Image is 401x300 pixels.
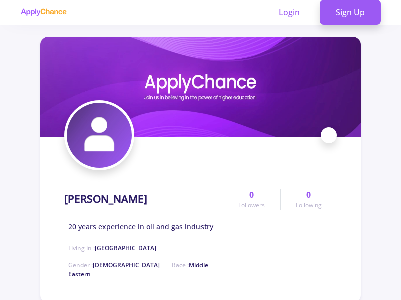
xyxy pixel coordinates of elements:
a: 0Following [280,189,337,210]
span: 0 [306,189,311,201]
span: Middle Eastern [68,261,208,278]
span: Followers [238,201,265,210]
img: Kian Sabetavatar [67,103,132,168]
span: [GEOGRAPHIC_DATA] [95,244,156,252]
img: Kian Sabetcover image [40,37,361,137]
span: Following [296,201,322,210]
a: 0Followers [223,189,280,210]
span: [DEMOGRAPHIC_DATA] [93,261,160,269]
span: Gender : [68,261,160,269]
span: 20 years experience in oil and gas industry [68,221,213,232]
img: applychance logo text only [20,8,67,16]
span: Living in : [68,244,156,252]
span: Race : [68,261,208,278]
h1: [PERSON_NAME] [64,193,147,205]
span: 0 [249,189,254,201]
